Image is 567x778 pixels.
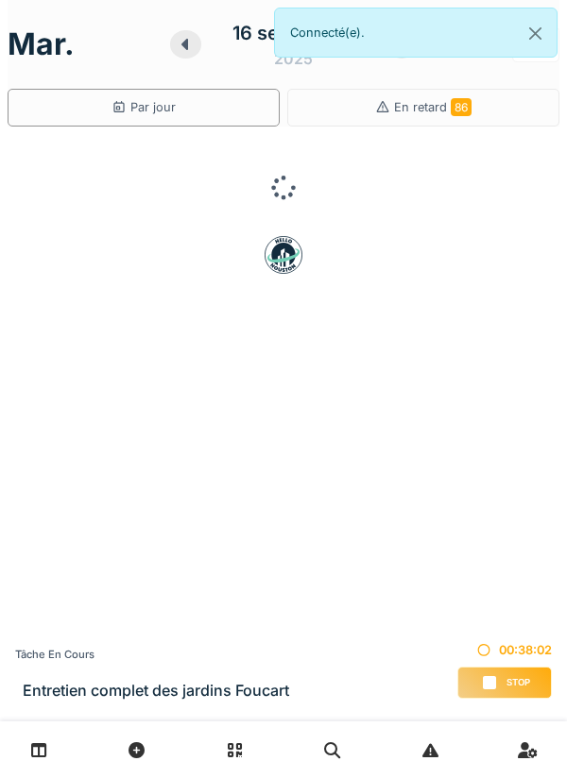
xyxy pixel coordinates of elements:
div: Tâche en cours [15,647,289,663]
div: 00:38:02 [457,641,552,659]
span: Stop [507,676,530,689]
h1: mar. [8,26,75,62]
button: Close [514,8,557,59]
h3: Entretien complet des jardins Foucart [23,682,289,700]
div: Connecté(e). [274,8,558,58]
div: 16 septembre [232,19,355,47]
span: 86 [451,98,472,116]
img: badge-BVDL4wpA.svg [265,236,302,274]
div: 2025 [274,47,313,70]
div: Par jour [112,98,176,116]
span: En retard [394,100,472,114]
